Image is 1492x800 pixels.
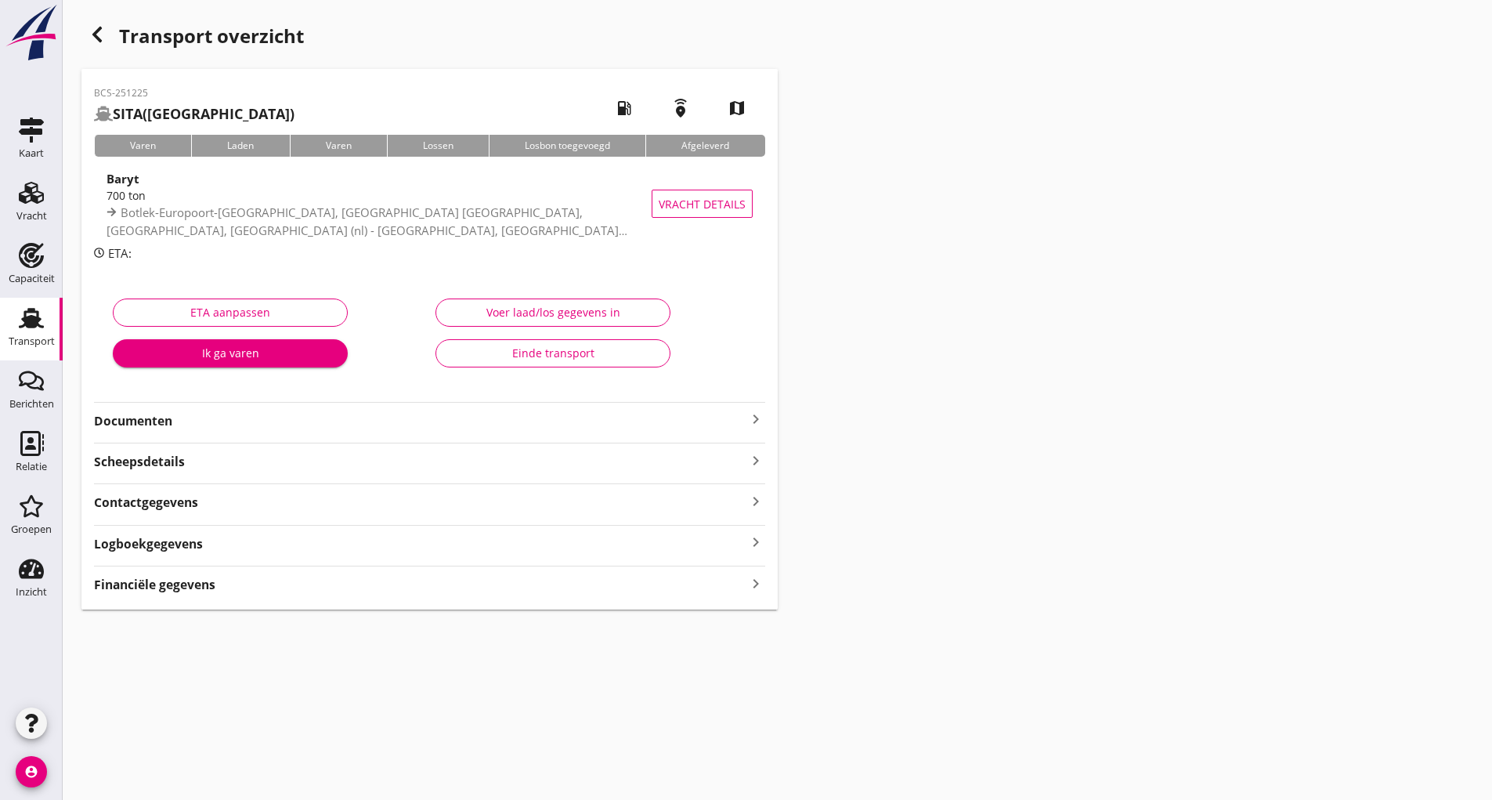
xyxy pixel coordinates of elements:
div: Transport [9,336,55,346]
div: 700 ton [107,187,699,204]
i: emergency_share [659,86,703,130]
div: Losbon toegevoegd [489,135,645,157]
h2: ([GEOGRAPHIC_DATA]) [94,103,294,125]
div: Inzicht [16,587,47,597]
button: Einde transport [435,339,670,367]
strong: Financiële gegevens [94,576,215,594]
div: Afgeleverd [645,135,764,157]
i: local_gas_station [602,86,646,130]
strong: Baryt [107,171,139,186]
strong: Scheepsdetails [94,453,185,471]
i: keyboard_arrow_right [746,490,765,512]
div: Relatie [16,462,47,472]
div: Laden [191,135,289,157]
button: ETA aanpassen [113,299,348,327]
div: Transport overzicht [81,19,778,56]
div: Berichten [9,399,54,409]
div: Capaciteit [9,273,55,284]
img: logo-small.a267ee39.svg [3,4,60,62]
i: keyboard_arrow_right [746,410,765,429]
div: Kaart [19,148,44,158]
i: keyboard_arrow_right [746,573,765,594]
i: keyboard_arrow_right [746,532,765,553]
button: Vracht details [652,190,753,218]
div: Varen [290,135,387,157]
strong: Contactgegevens [94,494,198,512]
strong: Logboekgegevens [94,535,203,553]
div: Voer laad/los gegevens in [449,304,657,320]
button: Ik ga varen [113,339,348,367]
strong: SITA [113,104,143,123]
strong: Documenten [94,412,746,430]
span: Vracht details [659,196,746,212]
div: Varen [94,135,191,157]
a: Baryt700 tonBotlek-Europoort-[GEOGRAPHIC_DATA], [GEOGRAPHIC_DATA] [GEOGRAPHIC_DATA], [GEOGRAPHIC_... [94,169,765,238]
div: Groepen [11,524,52,534]
div: Lossen [387,135,489,157]
i: keyboard_arrow_right [746,450,765,471]
div: ETA aanpassen [126,304,334,320]
div: Ik ga varen [125,345,335,361]
p: BCS-251225 [94,86,294,100]
div: Vracht [16,211,47,221]
button: Voer laad/los gegevens in [435,299,670,327]
i: account_circle [16,756,47,787]
span: ETA: [108,245,132,261]
div: Einde transport [449,345,657,361]
span: Botlek-Europoort-[GEOGRAPHIC_DATA], [GEOGRAPHIC_DATA] [GEOGRAPHIC_DATA], [GEOGRAPHIC_DATA], [GEOG... [107,205,619,255]
i: map [715,86,759,130]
